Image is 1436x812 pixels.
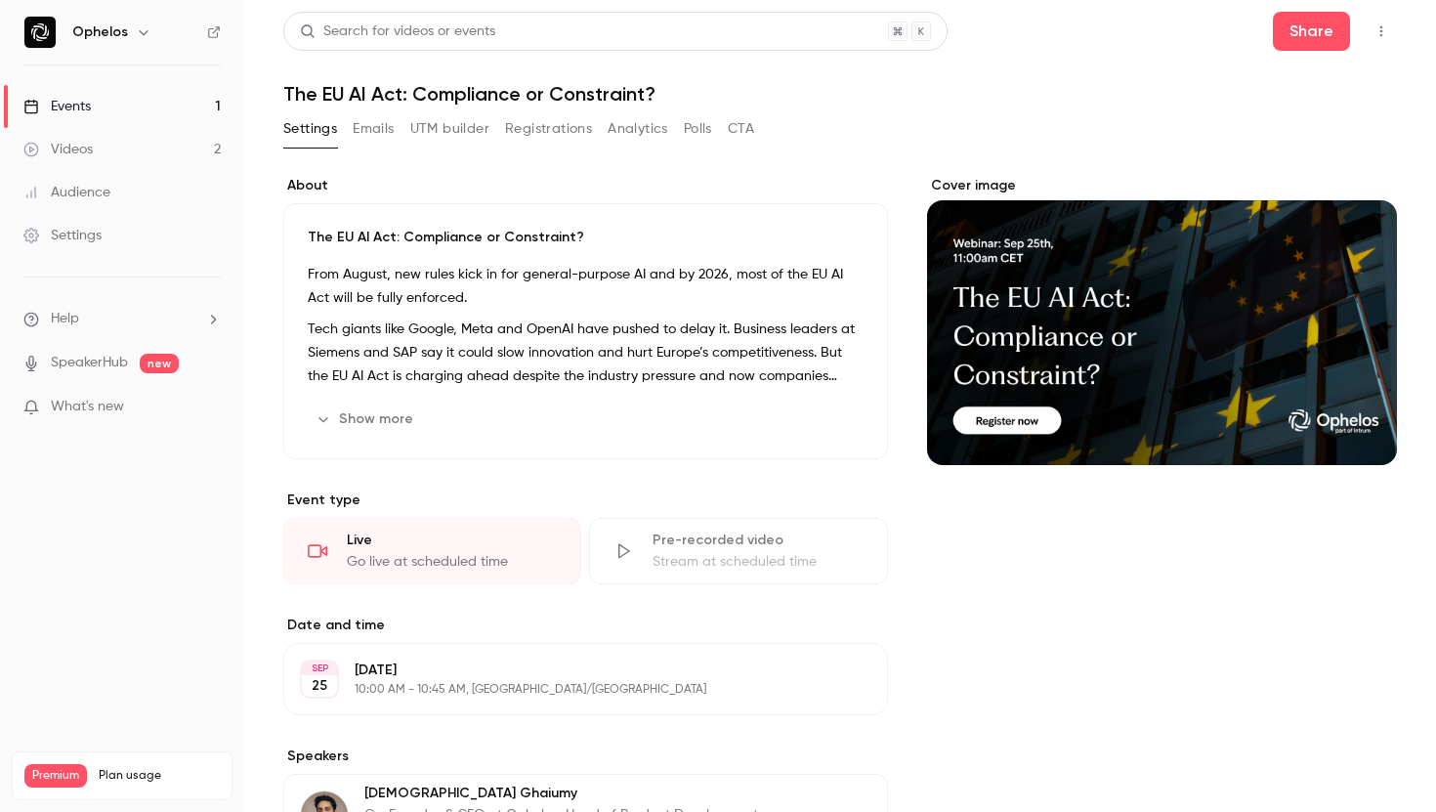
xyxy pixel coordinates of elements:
[355,661,784,680] p: [DATE]
[505,113,592,145] button: Registrations
[653,552,863,572] div: Stream at scheduled time
[927,176,1397,195] label: Cover image
[347,531,557,550] div: Live
[72,22,128,42] h6: Ophelos
[283,518,581,584] div: LiveGo live at scheduled time
[364,784,761,803] p: [DEMOGRAPHIC_DATA] Ghaiumy
[608,113,668,145] button: Analytics
[283,491,888,510] p: Event type
[140,354,179,373] span: new
[51,397,124,417] span: What's new
[302,662,337,675] div: SEP
[283,113,337,145] button: Settings
[308,404,425,435] button: Show more
[684,113,712,145] button: Polls
[728,113,754,145] button: CTA
[355,682,784,698] p: 10:00 AM - 10:45 AM, [GEOGRAPHIC_DATA]/[GEOGRAPHIC_DATA]
[23,309,221,329] li: help-dropdown-opener
[283,747,888,766] label: Speakers
[24,17,56,48] img: Ophelos
[308,228,864,247] p: The EU AI Act: Compliance or Constraint?
[283,82,1397,106] h1: The EU AI Act: Compliance or Constraint?
[197,399,221,416] iframe: Noticeable Trigger
[353,113,394,145] button: Emails
[24,764,87,788] span: Premium
[283,616,888,635] label: Date and time
[1273,12,1350,51] button: Share
[23,226,102,245] div: Settings
[308,263,864,310] p: From August, new rules kick in for general-purpose AI and by 2026, most of the EU AI Act will be ...
[23,140,93,159] div: Videos
[51,353,128,373] a: SpeakerHub
[51,309,79,329] span: Help
[927,176,1397,465] section: Cover image
[23,183,110,202] div: Audience
[99,768,220,784] span: Plan usage
[300,21,495,42] div: Search for videos or events
[653,531,863,550] div: Pre-recorded video
[347,552,557,572] div: Go live at scheduled time
[308,318,864,388] p: Tech giants like Google, Meta and OpenAI have pushed to delay it. Business leaders at Siemens and...
[312,676,327,696] p: 25
[589,518,887,584] div: Pre-recorded videoStream at scheduled time
[283,176,888,195] label: About
[410,113,489,145] button: UTM builder
[23,97,91,116] div: Events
